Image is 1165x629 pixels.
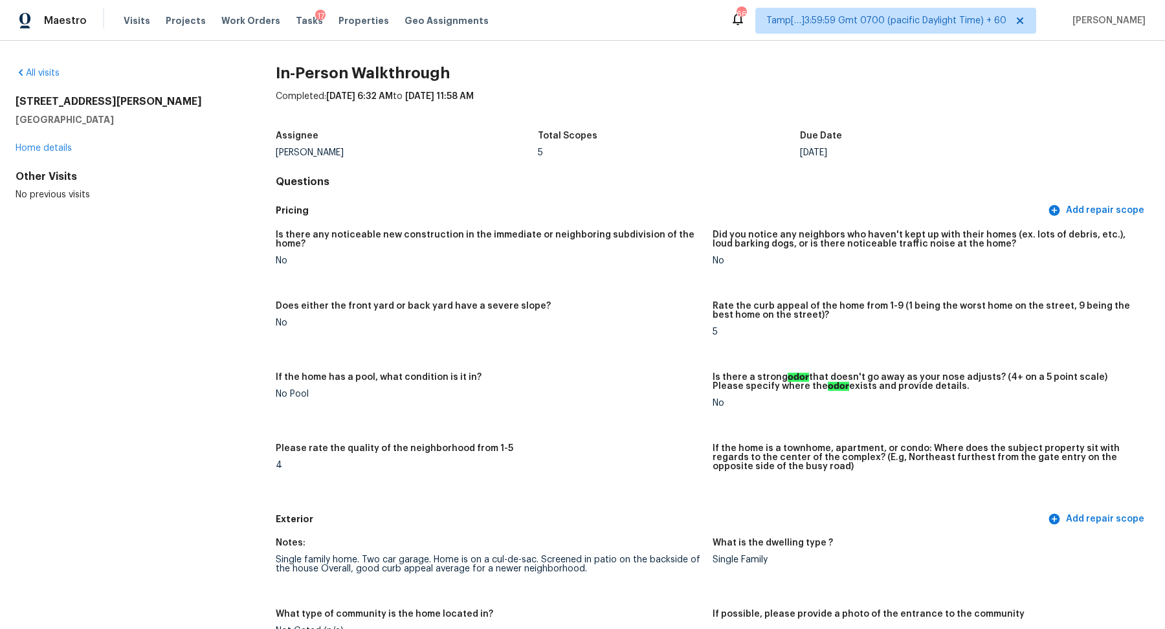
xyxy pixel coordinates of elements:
[221,14,280,27] span: Work Orders
[405,14,489,27] span: Geo Assignments
[538,148,800,157] div: 5
[713,555,1139,564] div: Single Family
[276,513,1045,526] h5: Exterior
[44,14,87,27] span: Maestro
[16,113,234,126] h5: [GEOGRAPHIC_DATA]
[276,175,1149,188] h4: Questions
[538,131,597,140] h5: Total Scopes
[713,399,1139,408] div: No
[16,144,72,153] a: Home details
[276,555,702,573] div: Single family home. Two car garage. Home is on a cul-de-sac. Screened in patio on the backside of...
[276,390,702,399] div: No Pool
[713,327,1139,337] div: 5
[276,90,1149,124] div: Completed: to
[16,170,234,183] div: Other Visits
[326,92,393,101] span: [DATE] 6:32 AM
[1050,203,1144,219] span: Add repair scope
[713,230,1139,248] h5: Did you notice any neighbors who haven't kept up with their homes (ex. lots of debris, etc.), lou...
[16,190,90,199] span: No previous visits
[296,16,323,25] span: Tasks
[315,10,326,23] div: 17
[713,444,1139,471] h5: If the home is a townhome, apartment, or condo: Where does the subject property sit with regards ...
[338,14,389,27] span: Properties
[1045,507,1149,531] button: Add repair scope
[405,92,474,101] span: [DATE] 11:58 AM
[124,14,150,27] span: Visits
[737,8,746,21] div: 665
[1050,511,1144,527] span: Add repair scope
[828,382,849,391] ah_el_jm_1744356538015: odor
[276,318,702,327] div: No
[713,302,1139,320] h5: Rate the curb appeal of the home from 1-9 (1 being the worst home on the street, 9 being the best...
[16,69,60,78] a: All visits
[800,148,1062,157] div: [DATE]
[276,538,305,547] h5: Notes:
[276,373,482,382] h5: If the home has a pool, what condition is it in?
[800,131,842,140] h5: Due Date
[276,302,551,311] h5: Does either the front yard or back yard have a severe slope?
[276,256,702,265] div: No
[276,131,318,140] h5: Assignee
[16,95,234,108] h2: [STREET_ADDRESS][PERSON_NAME]
[713,256,1139,265] div: No
[276,204,1045,217] h5: Pricing
[1067,14,1146,27] span: [PERSON_NAME]
[1045,199,1149,223] button: Add repair scope
[713,610,1025,619] h5: If possible, please provide a photo of the entrance to the community
[713,538,833,547] h5: What is the dwelling type ?
[166,14,206,27] span: Projects
[276,148,538,157] div: [PERSON_NAME]
[766,14,1006,27] span: Tamp[…]3:59:59 Gmt 0700 (pacific Daylight Time) + 60
[276,610,493,619] h5: What type of community is the home located in?
[788,373,809,382] ah_el_jm_1744356538015: odor
[276,444,513,453] h5: Please rate the quality of the neighborhood from 1-5
[276,67,1149,80] h2: In-Person Walkthrough
[276,461,702,470] div: 4
[276,230,702,248] h5: Is there any noticeable new construction in the immediate or neighboring subdivision of the home?
[713,373,1139,391] h5: Is there a strong that doesn't go away as your nose adjusts? (4+ on a 5 point scale) Please speci...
